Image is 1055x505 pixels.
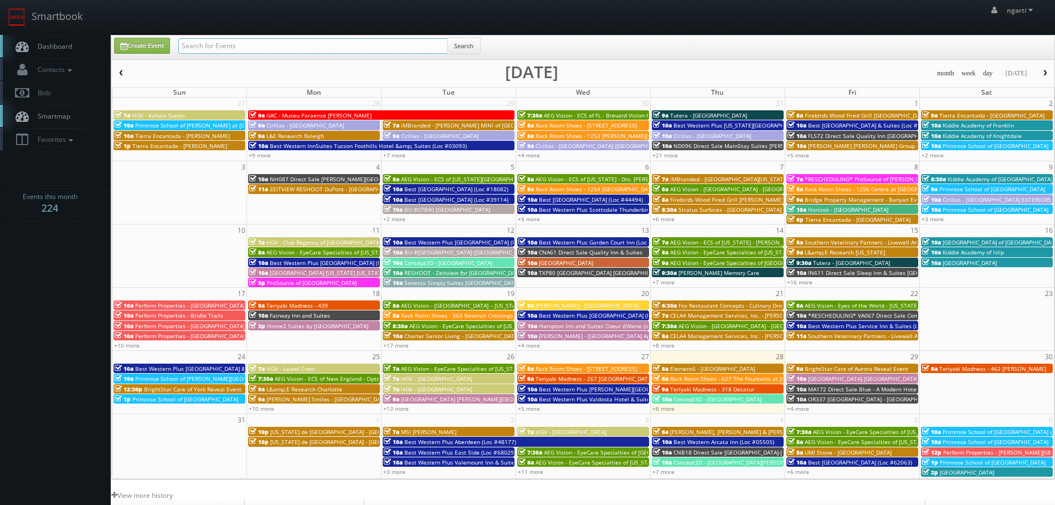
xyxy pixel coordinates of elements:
span: Tierra Encantada - [GEOGRAPHIC_DATA] [805,216,910,223]
span: iMBranded - [PERSON_NAME] MINI of [GEOGRAPHIC_DATA] [401,121,556,129]
span: 10a [249,259,268,267]
span: 8a [518,365,534,373]
span: 7:30a [653,322,677,330]
span: L&E Research Raleigh [266,132,324,140]
span: 10a [922,196,941,203]
span: 9a [922,185,938,193]
button: Search [447,38,481,54]
span: Best Western InnSuites Tucson Foothills Hotel &amp; Suites (Loc #03093) [270,142,467,150]
span: 10a [788,121,806,129]
span: Rack Room Shoes - 1254 [GEOGRAPHIC_DATA] [536,185,656,193]
a: +2 more [922,151,944,159]
span: Best Western Plus Aberdeen (Loc #48177) [404,438,516,446]
span: HGV - Club Regency of [GEOGRAPHIC_DATA] [266,238,381,246]
span: 6:30a [653,302,677,309]
span: AEG Vision - EyeCare Specialties of [US_STATE] - Carolina Family Vision [805,438,992,446]
a: +4 more [787,405,809,412]
span: 9a [653,259,668,267]
span: Teriyaki Madness - 462 [PERSON_NAME] [939,365,1046,373]
span: 9a [788,196,803,203]
span: Southern Veterinary Partners - Livewell Animal Urgent Care of Goodyear [808,332,1000,340]
span: Teriyaki Madness - 318 Decatur [670,385,754,393]
span: 10a [384,185,403,193]
a: +13 more [383,405,409,412]
span: AEG Vision - EyeCare Specialties of [US_STATE][PERSON_NAME] Eyecare Associates [409,322,629,330]
span: 10a [115,322,133,330]
a: +5 more [787,151,809,159]
span: 10a [518,248,537,256]
span: Cirillas - [GEOGRAPHIC_DATA] [266,121,344,129]
span: Cirillas - [GEOGRAPHIC_DATA] [673,132,751,140]
span: 10a [384,238,403,246]
span: 7a [518,428,534,436]
span: Element6 - [GEOGRAPHIC_DATA] [670,365,755,373]
span: Best Western Plus Valdosta Hotel & Suites (Loc #11213) [539,395,689,403]
span: [PERSON_NAME] Smiles - [GEOGRAPHIC_DATA] [266,395,389,403]
a: +7 more [652,278,675,286]
span: CELA4 Management Services, Inc. - [PERSON_NAME] Genesis [670,332,831,340]
span: 7a [249,365,265,373]
span: 9a [384,395,399,403]
span: HGV - [GEOGRAPHIC_DATA] [401,375,472,382]
span: 10a [922,238,941,246]
span: 10a [518,269,537,277]
span: AEG Vision - EyeCare Specialties of [US_STATE] – [PERSON_NAME] Eye Care [401,365,599,373]
span: 9a [249,385,265,393]
span: [PERSON_NAME] - [GEOGRAPHIC_DATA] Apartments [539,332,675,340]
span: BU #07840 [GEOGRAPHIC_DATA] [404,206,490,213]
span: AEG Vision - [GEOGRAPHIC_DATA] - [GEOGRAPHIC_DATA] [678,322,825,330]
a: +21 more [652,151,678,159]
span: 10a [249,175,268,183]
span: 10p [249,438,269,446]
span: 8a [653,332,668,340]
span: 10a [922,121,941,129]
span: 10a [249,142,268,150]
span: 10a [518,238,537,246]
span: 8:30a [922,175,946,183]
span: 10a [788,132,806,140]
span: Best Western Plus [GEOGRAPHIC_DATA] & Suites (Loc #45093) [135,365,300,373]
img: smartbook-logo.png [8,8,26,26]
span: 7a [384,121,399,129]
span: 10a [788,322,806,330]
span: Rack Room Shoes - 1253 [PERSON_NAME][GEOGRAPHIC_DATA] [536,132,700,140]
span: Dashboard [32,42,72,51]
span: 10a [518,385,537,393]
span: 9a [518,375,534,382]
span: 7a [653,175,668,183]
span: 10a [922,248,941,256]
span: 8a [653,248,668,256]
span: AEG Vision - ECS of [US_STATE] - Drs. [PERSON_NAME] and [PERSON_NAME] [536,175,734,183]
span: FL572 Direct Sale Quality Inn [GEOGRAPHIC_DATA] North I-75 [808,132,970,140]
span: 10a [384,269,403,277]
span: Cirillas - [GEOGRAPHIC_DATA] ([GEOGRAPHIC_DATA]) [536,142,672,150]
span: BU #[GEOGRAPHIC_DATA] ([GEOGRAPHIC_DATA]) [404,248,531,256]
span: 10a [384,332,403,340]
a: Create Event [114,38,170,54]
span: [PERSON_NAME] - [GEOGRAPHIC_DATA] [536,302,639,309]
span: Tierra Encantada - [GEOGRAPHIC_DATA] [939,111,1044,119]
span: 10a [922,206,941,213]
span: 9a [249,121,265,129]
span: Kiddie Academy of Franklin [943,121,1014,129]
span: [GEOGRAPHIC_DATA] [943,259,997,267]
span: 10a [653,142,672,150]
span: 10a [384,206,403,213]
span: NH087 Direct Sale [PERSON_NAME][GEOGRAPHIC_DATA], Ascend Hotel Collection [270,175,486,183]
span: 10a [788,375,806,382]
span: AEG Vision - EyeCare Specialties of [US_STATE] - [PERSON_NAME] Eyecare Associates - [PERSON_NAME] [266,248,540,256]
span: 9a [788,248,803,256]
span: 10a [518,259,537,267]
span: 7:30a [518,111,542,119]
span: 8:30a [384,322,408,330]
span: [US_STATE] de [GEOGRAPHIC_DATA] - [GEOGRAPHIC_DATA] [270,438,423,446]
span: Teriyaki Madness - 439 [266,302,328,309]
a: +4 more [518,151,540,159]
span: Favorites [32,135,76,144]
span: [GEOGRAPHIC_DATA] [539,259,593,267]
span: Horizon - [GEOGRAPHIC_DATA] [808,206,888,213]
span: 10a [115,375,133,382]
span: AEG Vision - EyeCare Specialties of [US_STATE] – [PERSON_NAME] Family EyeCare [670,248,886,256]
span: 10a [384,438,403,446]
span: 8a [788,238,803,246]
